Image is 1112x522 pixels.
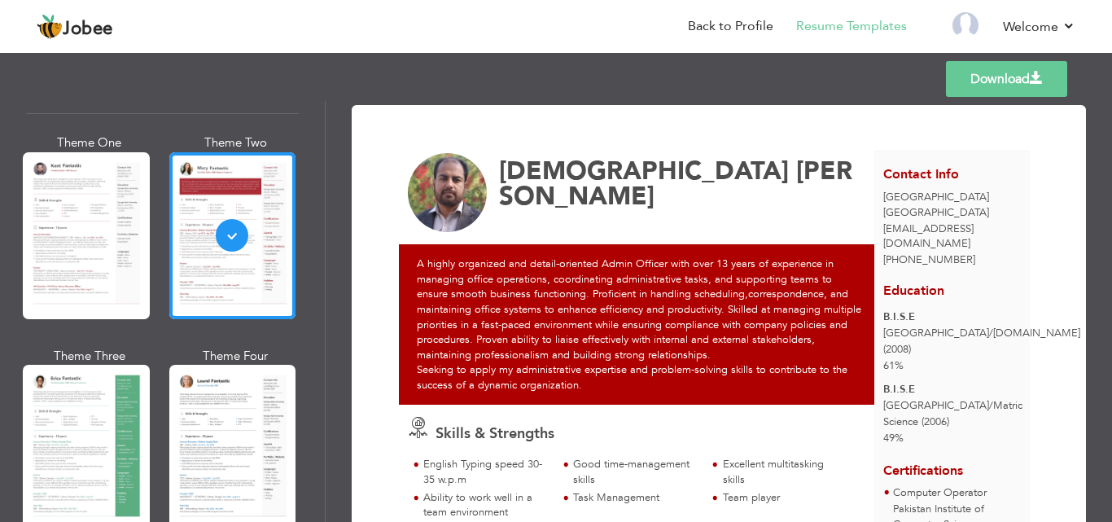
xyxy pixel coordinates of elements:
[989,398,993,413] span: /
[922,415,949,429] span: (2006)
[883,282,944,300] span: Education
[883,309,1021,325] div: B.I.S.E
[883,190,989,204] span: [GEOGRAPHIC_DATA]
[893,485,987,500] span: Computer Operator
[883,326,1080,340] span: [GEOGRAPHIC_DATA] [DOMAIN_NAME]
[796,17,907,36] a: Resume Templates
[573,457,698,487] div: Good time-management skills
[723,457,847,487] div: Excellent multitasking skills
[63,20,113,38] span: Jobee
[946,61,1067,97] a: Download
[883,450,963,480] span: Certifications
[989,326,993,340] span: /
[883,205,989,220] span: [GEOGRAPHIC_DATA]
[883,358,904,373] span: 61%
[408,153,488,233] img: No image
[499,154,789,188] span: [DEMOGRAPHIC_DATA]
[883,252,975,267] span: [PHONE_NUMBER]
[26,134,153,151] div: Theme One
[883,222,974,252] span: [EMAIL_ADDRESS][DOMAIN_NAME]
[883,431,904,445] span: 49%
[37,14,63,40] img: jobee.io
[883,382,1021,397] div: B.I.S.E
[37,14,113,40] a: Jobee
[952,12,978,38] img: Profile Img
[173,348,300,365] div: Theme Four
[883,342,911,357] span: (2008)
[883,165,959,183] span: Contact Info
[723,490,847,506] div: Team player
[1003,17,1075,37] a: Welcome
[573,490,698,506] div: Task Management
[436,423,554,444] span: Skills & Strengths
[499,154,852,213] span: [PERSON_NAME]
[423,490,548,520] div: Ability to work well in a team environment
[173,134,300,151] div: Theme Two
[883,398,1022,413] span: [GEOGRAPHIC_DATA] Matric
[688,17,773,36] a: Back to Profile
[883,415,918,429] span: Science
[399,244,884,405] div: A highly organized and detail-oriented Admin Officer with over 13 years of experience in managing...
[423,457,548,487] div: English Typing speed 30- 35 w.p.m
[26,348,153,365] div: Theme Three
